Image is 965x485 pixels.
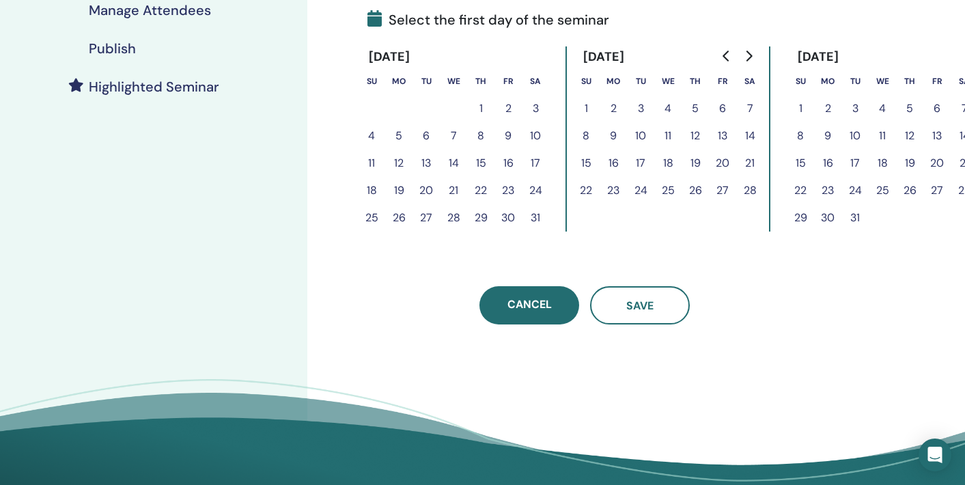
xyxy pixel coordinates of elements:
[841,204,869,232] button: 31
[682,122,709,150] button: 12
[923,122,951,150] button: 13
[385,177,412,204] button: 19
[787,95,814,122] button: 1
[358,46,421,68] div: [DATE]
[600,177,627,204] button: 23
[654,150,682,177] button: 18
[896,95,923,122] button: 5
[507,297,552,311] span: Cancel
[896,150,923,177] button: 19
[412,177,440,204] button: 20
[522,122,549,150] button: 10
[736,177,764,204] button: 28
[440,150,467,177] button: 14
[716,42,738,70] button: Go to previous month
[572,95,600,122] button: 1
[709,68,736,95] th: Friday
[814,204,841,232] button: 30
[572,177,600,204] button: 22
[494,95,522,122] button: 2
[654,122,682,150] button: 11
[440,122,467,150] button: 7
[841,150,869,177] button: 17
[600,95,627,122] button: 2
[358,150,385,177] button: 11
[869,68,896,95] th: Wednesday
[358,177,385,204] button: 18
[358,204,385,232] button: 25
[787,177,814,204] button: 22
[787,122,814,150] button: 8
[682,68,709,95] th: Thursday
[736,122,764,150] button: 14
[572,122,600,150] button: 8
[600,122,627,150] button: 9
[814,95,841,122] button: 2
[467,177,494,204] button: 22
[627,95,654,122] button: 3
[654,177,682,204] button: 25
[467,150,494,177] button: 15
[787,150,814,177] button: 15
[787,46,850,68] div: [DATE]
[89,40,136,57] h4: Publish
[814,150,841,177] button: 16
[412,122,440,150] button: 6
[494,177,522,204] button: 23
[522,150,549,177] button: 17
[923,68,951,95] th: Friday
[654,68,682,95] th: Wednesday
[467,122,494,150] button: 8
[869,150,896,177] button: 18
[841,177,869,204] button: 24
[709,95,736,122] button: 6
[923,177,951,204] button: 27
[787,204,814,232] button: 29
[869,95,896,122] button: 4
[522,95,549,122] button: 3
[385,122,412,150] button: 5
[522,177,549,204] button: 24
[923,95,951,122] button: 6
[89,79,219,95] h4: Highlighted Seminar
[590,286,690,324] button: Save
[89,2,211,18] h4: Manage Attendees
[572,68,600,95] th: Sunday
[738,42,759,70] button: Go to next month
[600,150,627,177] button: 16
[600,68,627,95] th: Monday
[440,68,467,95] th: Wednesday
[522,68,549,95] th: Saturday
[841,122,869,150] button: 10
[627,150,654,177] button: 17
[654,95,682,122] button: 4
[814,122,841,150] button: 9
[869,177,896,204] button: 25
[494,204,522,232] button: 30
[412,68,440,95] th: Tuesday
[385,204,412,232] button: 26
[358,122,385,150] button: 4
[682,150,709,177] button: 19
[385,150,412,177] button: 12
[467,95,494,122] button: 1
[367,10,609,30] span: Select the first day of the seminar
[467,68,494,95] th: Thursday
[522,204,549,232] button: 31
[869,122,896,150] button: 11
[412,150,440,177] button: 13
[627,177,654,204] button: 24
[627,122,654,150] button: 10
[494,68,522,95] th: Friday
[841,95,869,122] button: 3
[787,68,814,95] th: Sunday
[709,150,736,177] button: 20
[736,95,764,122] button: 7
[736,68,764,95] th: Saturday
[626,299,654,313] span: Save
[358,68,385,95] th: Sunday
[896,177,923,204] button: 26
[896,122,923,150] button: 12
[709,122,736,150] button: 13
[841,68,869,95] th: Tuesday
